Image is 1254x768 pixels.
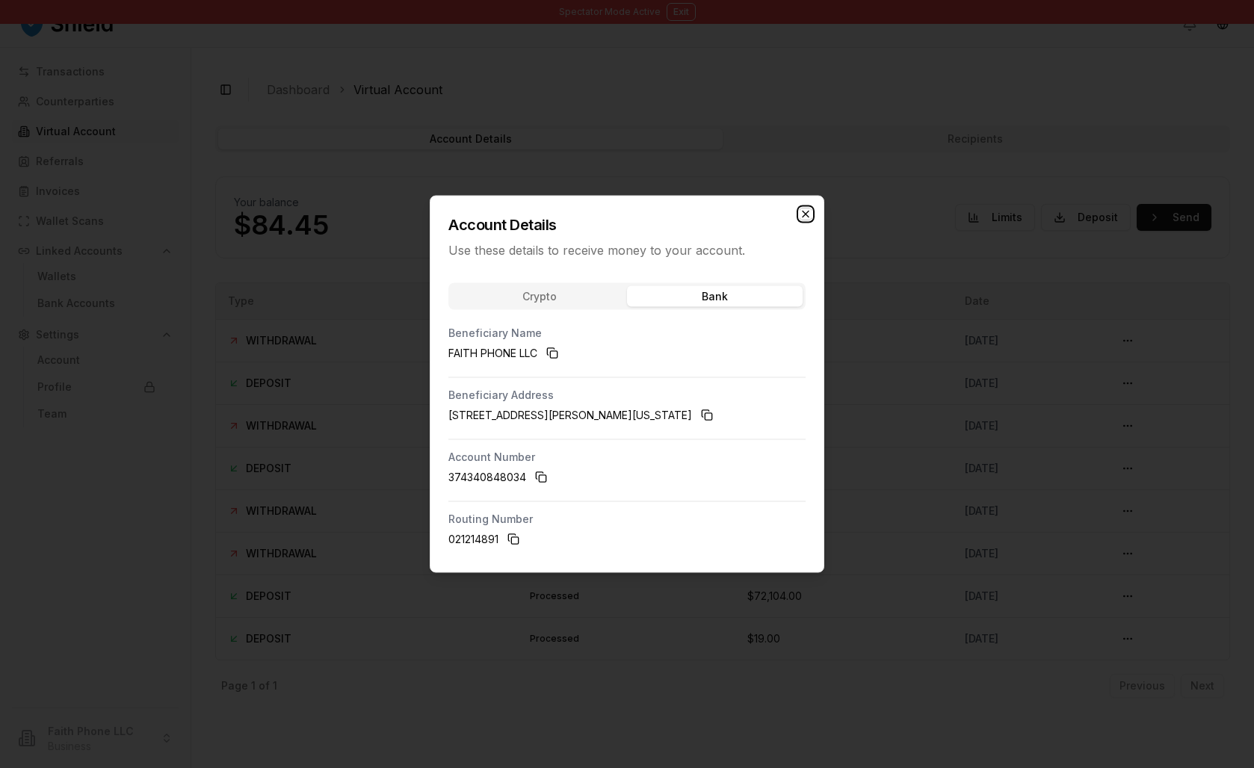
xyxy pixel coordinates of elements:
button: Copy to clipboard [529,465,553,489]
p: Use these details to receive money to your account. [448,241,806,259]
span: FAITH PHONE LLC [448,346,537,361]
p: Routing Number [448,514,806,524]
p: Account Number [448,452,806,462]
p: Beneficiary Address [448,390,806,400]
span: 021214891 [448,532,498,547]
span: [STREET_ADDRESS][PERSON_NAME][US_STATE] [448,408,692,423]
p: Beneficiary Name [448,328,806,338]
button: Copy to clipboard [695,403,719,427]
span: 374340848034 [448,470,526,485]
h2: Account Details [448,214,806,235]
button: Bank [627,286,803,307]
button: Copy to clipboard [540,341,564,365]
button: Crypto [451,286,627,307]
button: Copy to clipboard [501,527,525,551]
